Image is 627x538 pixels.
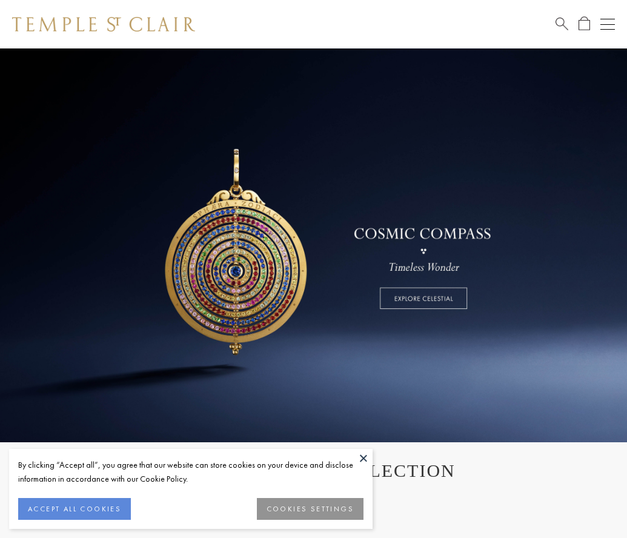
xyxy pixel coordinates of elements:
[18,458,363,486] div: By clicking “Accept all”, you agree that our website can store cookies on your device and disclos...
[600,17,615,32] button: Open navigation
[579,16,590,32] a: Open Shopping Bag
[556,16,568,32] a: Search
[12,17,195,32] img: Temple St. Clair
[257,498,363,520] button: COOKIES SETTINGS
[18,498,131,520] button: ACCEPT ALL COOKIES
